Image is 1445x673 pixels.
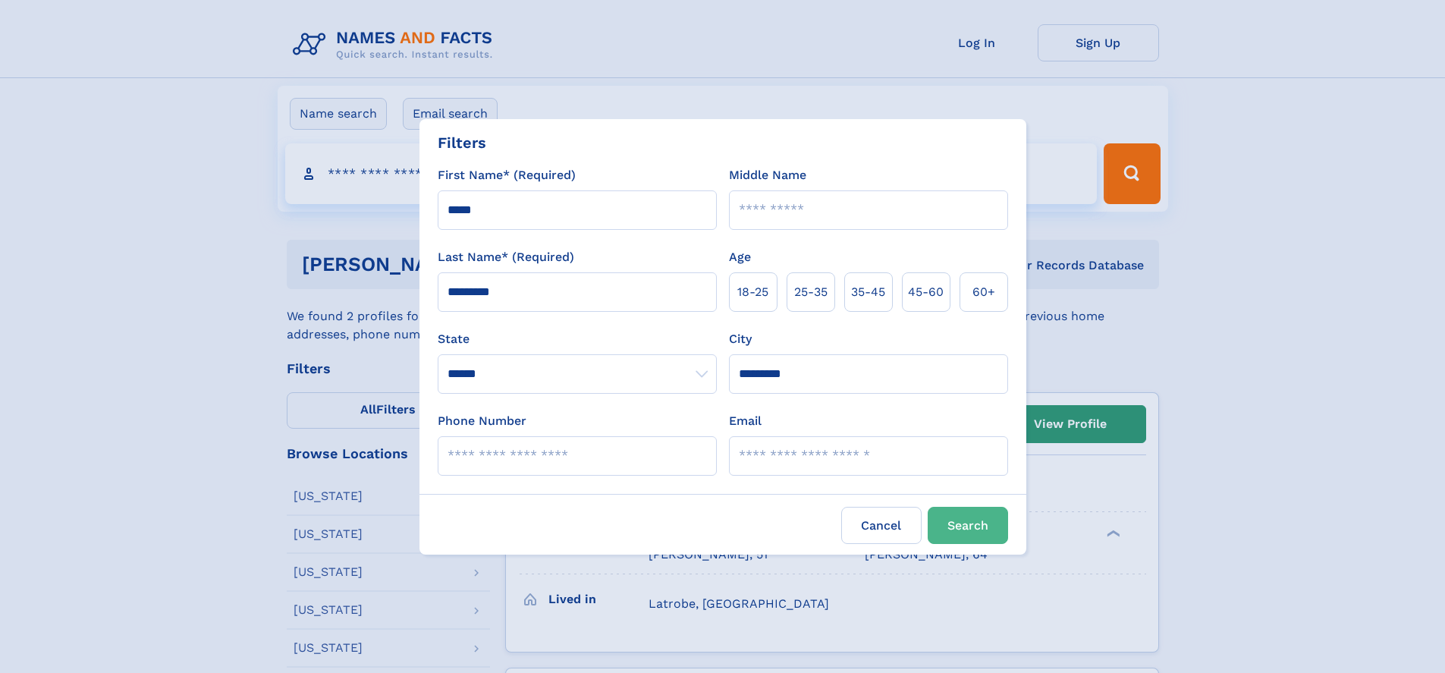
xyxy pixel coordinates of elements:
[794,283,828,301] span: 25‑35
[438,248,574,266] label: Last Name* (Required)
[851,283,885,301] span: 35‑45
[438,330,717,348] label: State
[729,412,762,430] label: Email
[737,283,768,301] span: 18‑25
[908,283,944,301] span: 45‑60
[438,166,576,184] label: First Name* (Required)
[841,507,922,544] label: Cancel
[438,131,486,154] div: Filters
[438,412,526,430] label: Phone Number
[729,248,751,266] label: Age
[972,283,995,301] span: 60+
[928,507,1008,544] button: Search
[729,330,752,348] label: City
[729,166,806,184] label: Middle Name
